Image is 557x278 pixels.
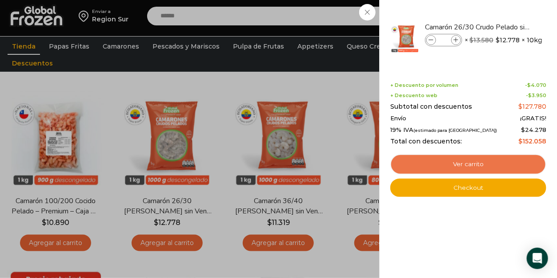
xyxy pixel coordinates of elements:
[390,115,406,122] span: Envío
[425,22,531,32] a: Camarón 26/30 Crudo Pelado sin Vena - Super Prime - Caja 10 kg
[527,82,531,88] span: $
[390,154,546,175] a: Ver carrito
[469,36,493,44] bdi: 13.580
[528,92,546,98] bdi: 3.950
[518,137,546,145] bdi: 152.058
[527,248,548,269] div: Open Intercom Messenger
[518,102,546,110] bdi: 127.780
[526,93,546,98] span: -
[390,93,437,98] span: + Descuento web
[390,127,497,134] span: 19% IVA
[520,115,546,122] span: ¡GRATIS!
[528,92,532,98] span: $
[518,102,522,110] span: $
[518,137,522,145] span: $
[437,35,450,45] input: Product quantity
[413,128,497,133] small: (estimado para [GEOGRAPHIC_DATA])
[527,82,546,88] bdi: 4.070
[390,82,458,88] span: + Descuento por volumen
[521,126,525,133] span: $
[525,82,546,88] span: -
[469,36,473,44] span: $
[496,36,500,45] span: $
[390,179,546,197] a: Checkout
[496,36,520,45] bdi: 12.778
[465,34,542,46] span: × × 10kg
[521,126,546,133] span: 24.278
[390,103,472,110] span: Subtotal con descuentos
[390,138,462,145] span: Total con descuentos:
